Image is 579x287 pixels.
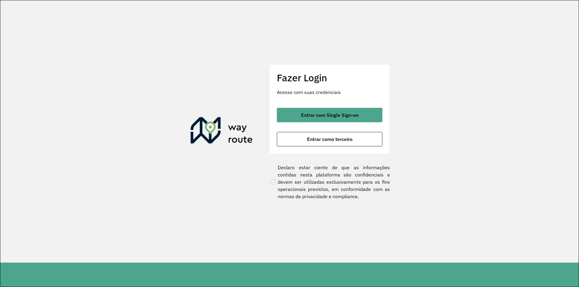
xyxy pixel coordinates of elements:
[277,132,382,146] button: button
[277,89,382,96] p: Acesse com suas credenciais
[277,108,382,122] button: button
[269,164,390,200] label: Declaro estar ciente de que as informações contidas nesta plataforma são confidenciais e devem se...
[277,72,382,83] h2: Fazer Login
[191,117,253,146] img: Roteirizador AmbevTech
[307,137,353,142] span: Entrar como terceiro
[301,113,359,117] span: Entrar com Single Sign-on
